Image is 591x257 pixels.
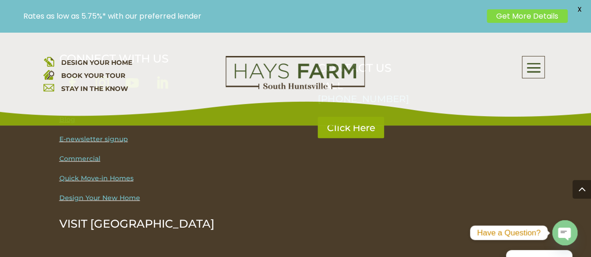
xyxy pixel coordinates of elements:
a: Design Your New Home [59,194,140,202]
a: E-newsletter signup [59,135,128,143]
a: DESIGN YOUR HOME [61,58,132,67]
a: Quick Move-in Homes [59,174,134,182]
a: Get More Details [487,9,568,23]
a: hays farm homes huntsville development [226,83,365,91]
img: Logo [226,56,365,90]
a: Commercial [59,154,100,163]
img: design your home [43,56,54,67]
p: Rates as low as 5.75%* with our preferred lender [23,12,482,21]
a: STAY IN THE KNOW [61,84,128,93]
img: book your home tour [43,69,54,80]
a: Click Here [318,117,384,139]
span: X [572,2,586,16]
a: BOOK YOUR TOUR [61,71,125,80]
p: VISIT [GEOGRAPHIC_DATA] [59,217,283,230]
